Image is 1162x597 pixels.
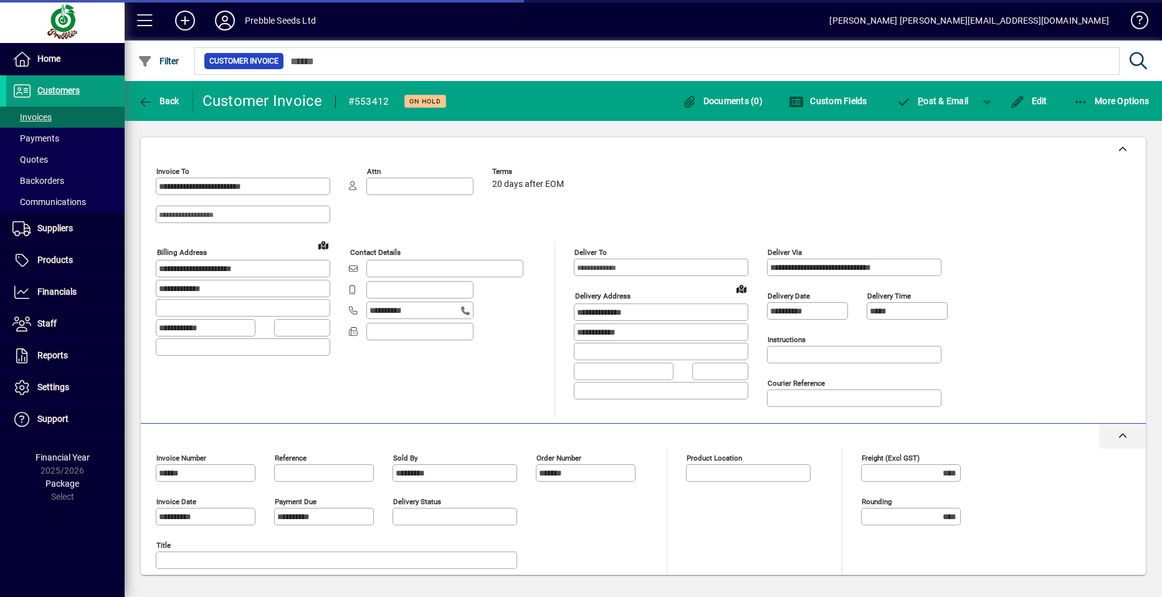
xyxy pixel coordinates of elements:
[138,96,179,106] span: Back
[492,179,564,189] span: 20 days after EOM
[37,318,57,328] span: Staff
[275,454,307,462] mat-label: Reference
[37,85,80,95] span: Customers
[862,497,892,506] mat-label: Rounding
[12,155,48,165] span: Quotes
[768,292,810,300] mat-label: Delivery date
[37,382,69,392] span: Settings
[156,454,206,462] mat-label: Invoice number
[313,235,333,255] a: View on map
[37,414,69,424] span: Support
[348,92,389,112] div: #553412
[679,90,766,112] button: Documents (0)
[37,223,73,233] span: Suppliers
[768,335,806,344] mat-label: Instructions
[156,497,196,506] mat-label: Invoice date
[125,90,193,112] app-page-header-button: Back
[245,11,316,31] div: Prebble Seeds Ltd
[1010,96,1047,106] span: Edit
[393,497,441,506] mat-label: Delivery status
[918,96,923,106] span: P
[6,149,125,170] a: Quotes
[409,97,441,105] span: On hold
[1074,96,1150,106] span: More Options
[12,133,59,143] span: Payments
[367,167,381,176] mat-label: Attn
[789,96,867,106] span: Custom Fields
[6,128,125,149] a: Payments
[37,54,60,64] span: Home
[687,454,742,462] mat-label: Product location
[6,372,125,403] a: Settings
[156,541,171,550] mat-label: Title
[393,454,417,462] mat-label: Sold by
[12,197,86,207] span: Communications
[897,96,969,106] span: ost & Email
[205,9,245,32] button: Profile
[1122,2,1146,43] a: Knowledge Base
[138,56,179,66] span: Filter
[6,404,125,435] a: Support
[890,90,975,112] button: Post & Email
[6,191,125,213] a: Communications
[786,90,870,112] button: Custom Fields
[829,11,1109,31] div: [PERSON_NAME] [PERSON_NAME][EMAIL_ADDRESS][DOMAIN_NAME]
[37,287,77,297] span: Financials
[36,452,90,462] span: Financial Year
[6,340,125,371] a: Reports
[6,170,125,191] a: Backorders
[492,168,567,176] span: Terms
[536,454,581,462] mat-label: Order number
[574,248,607,257] mat-label: Deliver To
[6,308,125,340] a: Staff
[37,350,68,360] span: Reports
[682,96,763,106] span: Documents (0)
[768,379,825,388] mat-label: Courier Reference
[1007,90,1050,112] button: Edit
[165,9,205,32] button: Add
[6,277,125,308] a: Financials
[6,213,125,244] a: Suppliers
[37,255,73,265] span: Products
[12,112,52,122] span: Invoices
[135,90,183,112] button: Back
[12,176,64,186] span: Backorders
[135,50,183,72] button: Filter
[731,279,751,298] a: View on map
[6,245,125,276] a: Products
[862,454,920,462] mat-label: Freight (excl GST)
[156,167,189,176] mat-label: Invoice To
[768,248,802,257] mat-label: Deliver via
[202,91,323,111] div: Customer Invoice
[209,55,279,67] span: Customer Invoice
[275,497,317,506] mat-label: Payment due
[6,44,125,75] a: Home
[45,479,79,489] span: Package
[867,292,911,300] mat-label: Delivery time
[1070,90,1153,112] button: More Options
[6,107,125,128] a: Invoices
